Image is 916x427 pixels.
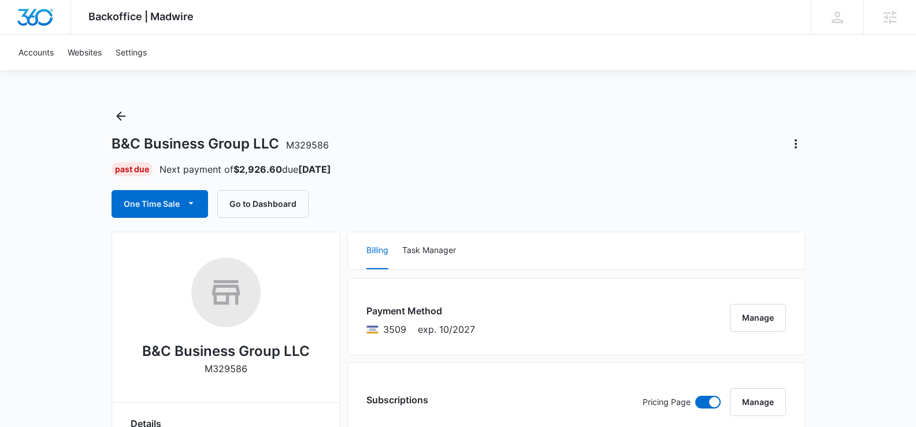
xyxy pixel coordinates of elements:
[142,341,310,362] h2: B&C Business Group LLC
[12,35,61,70] a: Accounts
[205,362,247,376] p: M329586
[233,164,282,175] strong: $2,926.60
[787,135,805,153] button: Actions
[366,304,475,318] h3: Payment Method
[730,388,786,416] button: Manage
[217,190,309,218] button: Go to Dashboard
[366,232,388,269] button: Billing
[112,162,153,176] div: Past Due
[61,35,109,70] a: Websites
[298,164,331,175] strong: [DATE]
[402,232,456,269] button: Task Manager
[112,135,329,153] h1: B&C Business Group LLC
[730,304,786,332] button: Manage
[643,396,691,409] p: Pricing Page
[418,322,475,336] span: exp. 10/2027
[112,190,208,218] button: One Time Sale
[109,35,154,70] a: Settings
[88,10,194,23] span: Backoffice | Madwire
[383,322,406,336] span: Visa ending with
[112,107,130,125] button: Back
[286,139,329,151] span: M329586
[160,162,331,176] p: Next payment of due
[366,393,428,407] h3: Subscriptions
